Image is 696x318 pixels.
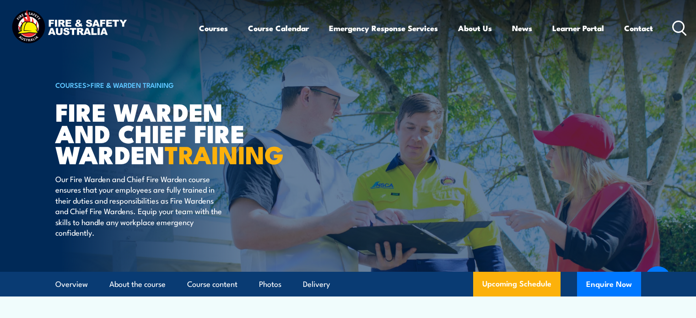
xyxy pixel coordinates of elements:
a: Emergency Response Services [329,16,438,40]
a: Photos [259,272,281,296]
a: Fire & Warden Training [91,80,174,90]
p: Our Fire Warden and Chief Fire Warden course ensures that your employees are fully trained in the... [55,173,222,237]
strong: TRAINING [165,135,284,172]
a: Contact [624,16,653,40]
a: Course Calendar [248,16,309,40]
h1: Fire Warden and Chief Fire Warden [55,101,281,165]
a: About the course [109,272,166,296]
a: COURSES [55,80,86,90]
a: About Us [458,16,492,40]
h6: > [55,79,281,90]
a: Upcoming Schedule [473,272,561,296]
a: Courses [199,16,228,40]
a: Learner Portal [552,16,604,40]
a: Overview [55,272,88,296]
a: News [512,16,532,40]
button: Enquire Now [577,272,641,296]
a: Delivery [303,272,330,296]
a: Course content [187,272,237,296]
